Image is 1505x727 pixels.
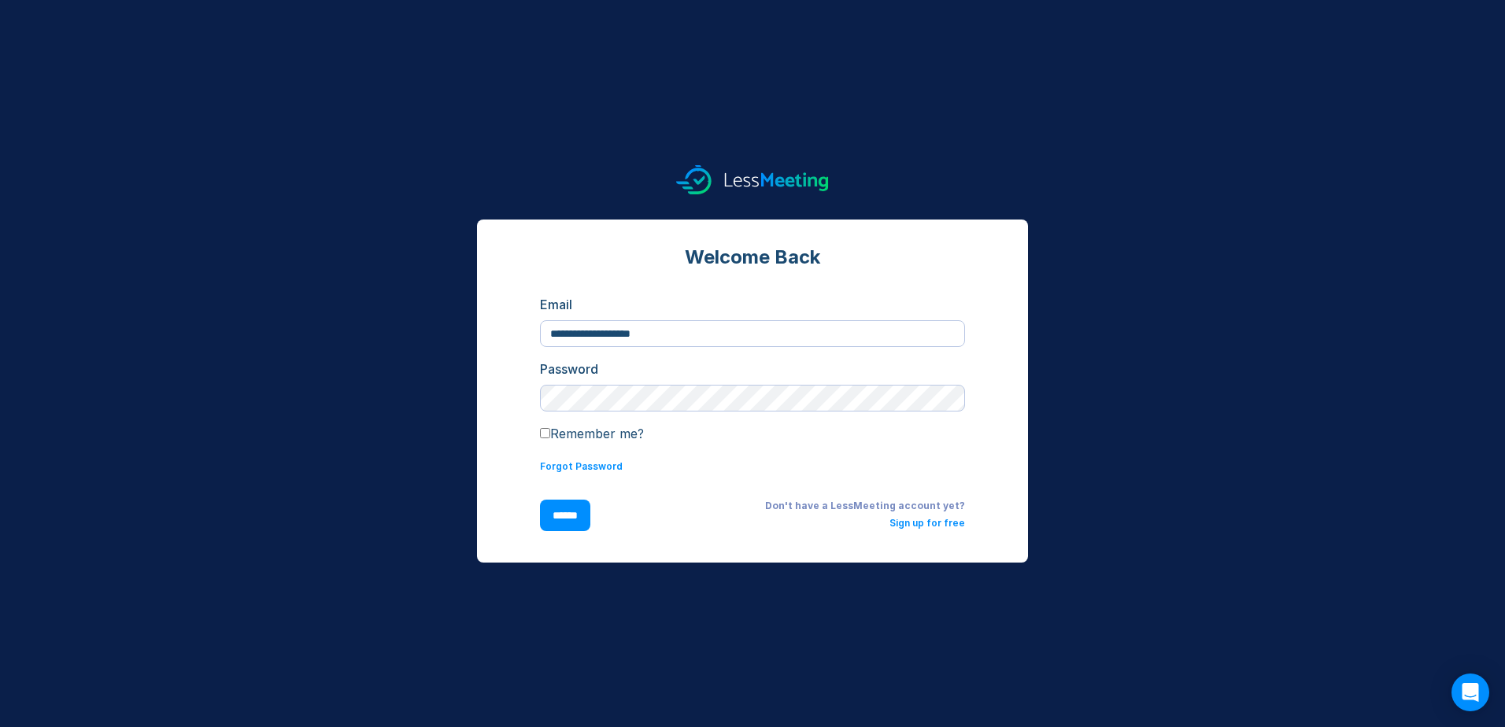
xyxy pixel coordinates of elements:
div: Welcome Back [540,245,965,270]
a: Sign up for free [889,517,965,529]
input: Remember me? [540,428,550,438]
div: Password [540,360,965,378]
div: Open Intercom Messenger [1451,673,1489,711]
img: logo.svg [676,165,829,194]
label: Remember me? [540,426,644,441]
a: Forgot Password [540,460,623,472]
div: Don't have a LessMeeting account yet? [616,500,965,512]
div: Email [540,295,965,314]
